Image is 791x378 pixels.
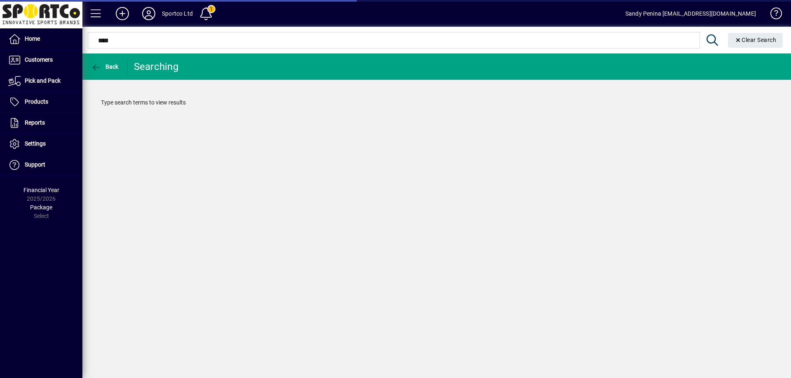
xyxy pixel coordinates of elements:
[4,92,82,112] a: Products
[162,7,193,20] div: Sportco Ltd
[625,7,756,20] div: Sandy Penina [EMAIL_ADDRESS][DOMAIN_NAME]
[25,140,46,147] span: Settings
[30,204,52,211] span: Package
[134,60,178,73] div: Searching
[82,59,128,74] app-page-header-button: Back
[25,56,53,63] span: Customers
[23,187,59,193] span: Financial Year
[764,2,781,28] a: Knowledge Base
[4,71,82,91] a: Pick and Pack
[25,35,40,42] span: Home
[735,37,777,43] span: Clear Search
[109,6,136,21] button: Add
[4,29,82,49] a: Home
[728,33,783,48] button: Clear
[93,90,781,115] div: Type search terms to view results
[91,63,119,70] span: Back
[25,98,48,105] span: Products
[136,6,162,21] button: Profile
[4,113,82,133] a: Reports
[25,77,61,84] span: Pick and Pack
[89,59,121,74] button: Back
[25,119,45,126] span: Reports
[4,134,82,154] a: Settings
[25,161,45,168] span: Support
[4,155,82,175] a: Support
[4,50,82,70] a: Customers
